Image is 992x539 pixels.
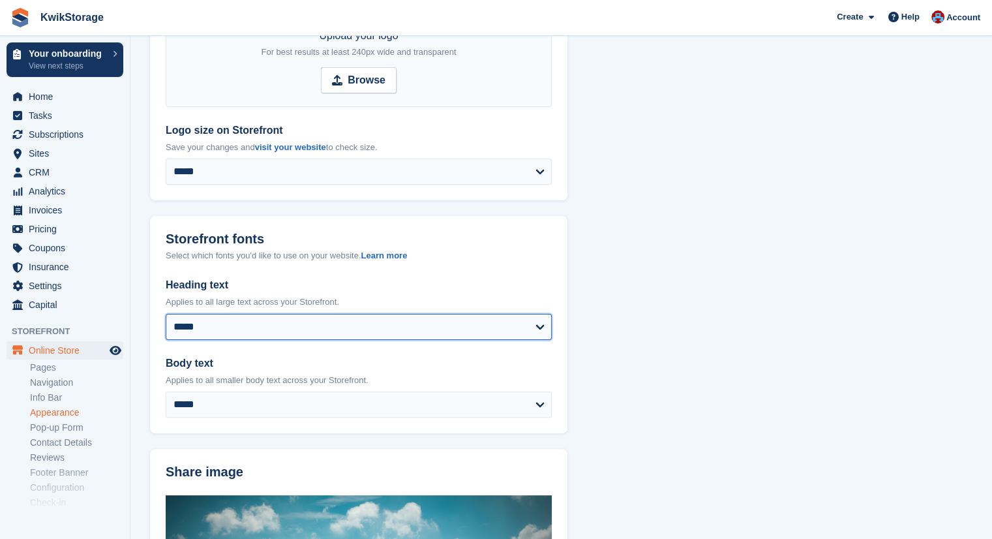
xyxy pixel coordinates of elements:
a: menu [7,277,123,295]
span: Create [837,10,863,23]
p: Save your changes and to check size. [166,141,552,154]
a: menu [7,258,123,276]
a: Learn more [361,251,407,260]
div: Upload your logo [261,28,456,59]
a: Pages [30,362,123,374]
a: Pop-up Form [30,422,123,434]
p: Applies to all smaller body text across your Storefront. [166,374,552,387]
p: Applies to all large text across your Storefront. [166,296,552,309]
a: KwikStorage [35,7,109,28]
span: Insurance [29,258,107,276]
a: Contact Details [30,437,123,449]
span: Analytics [29,182,107,200]
a: Appearance [30,407,123,419]
span: Sites [29,144,107,162]
a: menu [7,182,123,200]
div: Select which fonts you'd like to use on your website. [166,249,552,262]
span: Online Store [29,341,107,360]
label: Heading text [166,277,552,293]
span: Settings [29,277,107,295]
span: Capital [29,296,107,314]
span: Help [901,10,920,23]
a: Reviews [30,452,123,464]
span: Tasks [29,106,107,125]
a: menu [7,296,123,314]
a: Configuration [30,482,123,494]
span: Storefront [12,325,130,338]
label: Body text [166,356,552,371]
a: menu [7,144,123,162]
img: Georgie Harkus-Hodgson [931,10,944,23]
a: Info Bar [30,392,123,404]
img: stora-icon-8386f47178a22dfd0bd8f6a31ec36ba5ce8667c1dd55bd0f319d3a0aa187defe.svg [10,8,30,27]
a: menu [7,87,123,106]
h2: Storefront fonts [166,232,264,247]
strong: Browse [348,72,385,88]
a: Navigation [30,377,123,389]
a: visit your website [255,142,326,152]
input: Browse [321,67,397,93]
span: Pricing [29,220,107,238]
label: Logo size on Storefront [166,123,552,138]
span: CRM [29,163,107,181]
span: Account [946,11,980,24]
h2: Share image [166,465,552,480]
a: menu [7,125,123,144]
a: Check-in [30,497,123,509]
p: Your onboarding [29,49,106,58]
a: menu [7,163,123,181]
a: Preview store [108,343,123,358]
a: Your onboarding View next steps [7,42,123,77]
span: Subscriptions [29,125,107,144]
span: Home [29,87,107,106]
a: menu [7,341,123,360]
a: menu [7,106,123,125]
a: Footer Banner [30,467,123,479]
a: menu [7,201,123,219]
span: For best results at least 240px wide and transparent [261,47,456,57]
a: menu [7,239,123,257]
span: Invoices [29,201,107,219]
a: menu [7,220,123,238]
p: View next steps [29,60,106,72]
span: Coupons [29,239,107,257]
